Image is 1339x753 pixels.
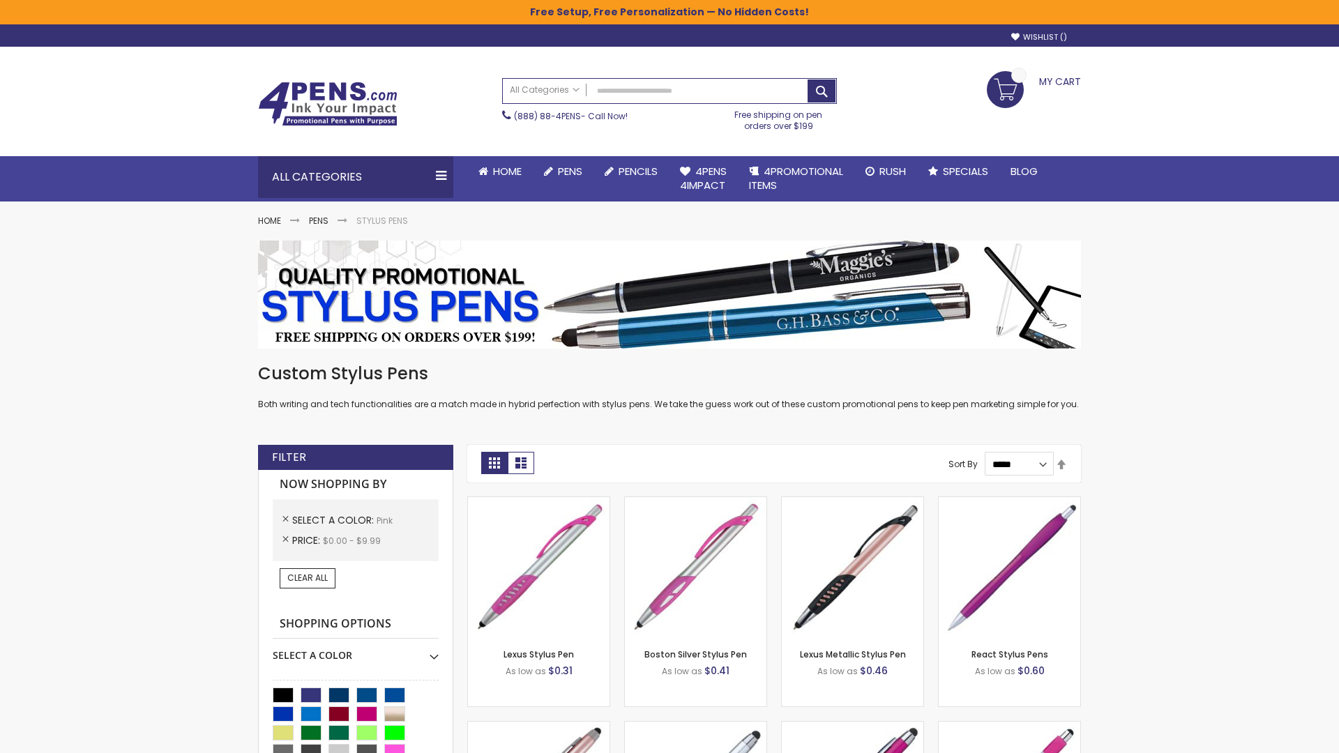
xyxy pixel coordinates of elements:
[514,110,628,122] span: - Call Now!
[720,104,838,132] div: Free shipping on pen orders over $199
[273,639,439,662] div: Select A Color
[503,79,587,102] a: All Categories
[860,664,888,678] span: $0.46
[506,665,546,677] span: As low as
[309,215,328,227] a: Pens
[625,496,766,508] a: Boston Silver Stylus Pen-Pink
[377,515,393,526] span: Pink
[999,156,1049,187] a: Blog
[258,241,1081,349] img: Stylus Pens
[533,156,593,187] a: Pens
[258,363,1081,411] div: Both writing and tech functionalities are a match made in hybrid perfection with stylus pens. We ...
[782,721,923,733] a: Metallic Cool Grip Stylus Pen-Pink
[625,497,766,639] img: Boston Silver Stylus Pen-Pink
[800,648,906,660] a: Lexus Metallic Stylus Pen
[943,164,988,178] span: Specials
[619,164,658,178] span: Pencils
[917,156,999,187] a: Specials
[1018,664,1045,678] span: $0.60
[975,665,1015,677] span: As low as
[939,721,1080,733] a: Pearl Element Stylus Pens-Pink
[280,568,335,588] a: Clear All
[749,164,843,192] span: 4PROMOTIONAL ITEMS
[948,458,978,470] label: Sort By
[510,84,580,96] span: All Categories
[669,156,738,201] a: 4Pens4impact
[662,665,702,677] span: As low as
[273,609,439,639] strong: Shopping Options
[323,535,381,547] span: $0.00 - $9.99
[258,156,453,198] div: All Categories
[514,110,581,122] a: (888) 88-4PENS
[468,497,610,639] img: Lexus Stylus Pen-Pink
[258,82,398,126] img: 4Pens Custom Pens and Promotional Products
[258,215,281,227] a: Home
[939,496,1080,508] a: React Stylus Pens-Pink
[680,164,727,192] span: 4Pens 4impact
[292,513,377,527] span: Select A Color
[782,496,923,508] a: Lexus Metallic Stylus Pen-Pink
[493,164,522,178] span: Home
[467,156,533,187] a: Home
[644,648,747,660] a: Boston Silver Stylus Pen
[287,572,328,584] span: Clear All
[704,664,729,678] span: $0.41
[504,648,574,660] a: Lexus Stylus Pen
[258,363,1081,385] h1: Custom Stylus Pens
[782,497,923,639] img: Lexus Metallic Stylus Pen-Pink
[625,721,766,733] a: Silver Cool Grip Stylus Pen-Pink
[738,156,854,201] a: 4PROMOTIONALITEMS
[481,452,508,474] strong: Grid
[273,470,439,499] strong: Now Shopping by
[939,497,1080,639] img: React Stylus Pens-Pink
[1011,32,1067,43] a: Wishlist
[468,721,610,733] a: Lory Metallic Stylus Pen-Pink
[356,215,408,227] strong: Stylus Pens
[817,665,858,677] span: As low as
[593,156,669,187] a: Pencils
[272,450,306,465] strong: Filter
[971,648,1048,660] a: React Stylus Pens
[558,164,582,178] span: Pens
[854,156,917,187] a: Rush
[548,664,573,678] span: $0.31
[292,533,323,547] span: Price
[468,496,610,508] a: Lexus Stylus Pen-Pink
[879,164,906,178] span: Rush
[1011,164,1038,178] span: Blog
